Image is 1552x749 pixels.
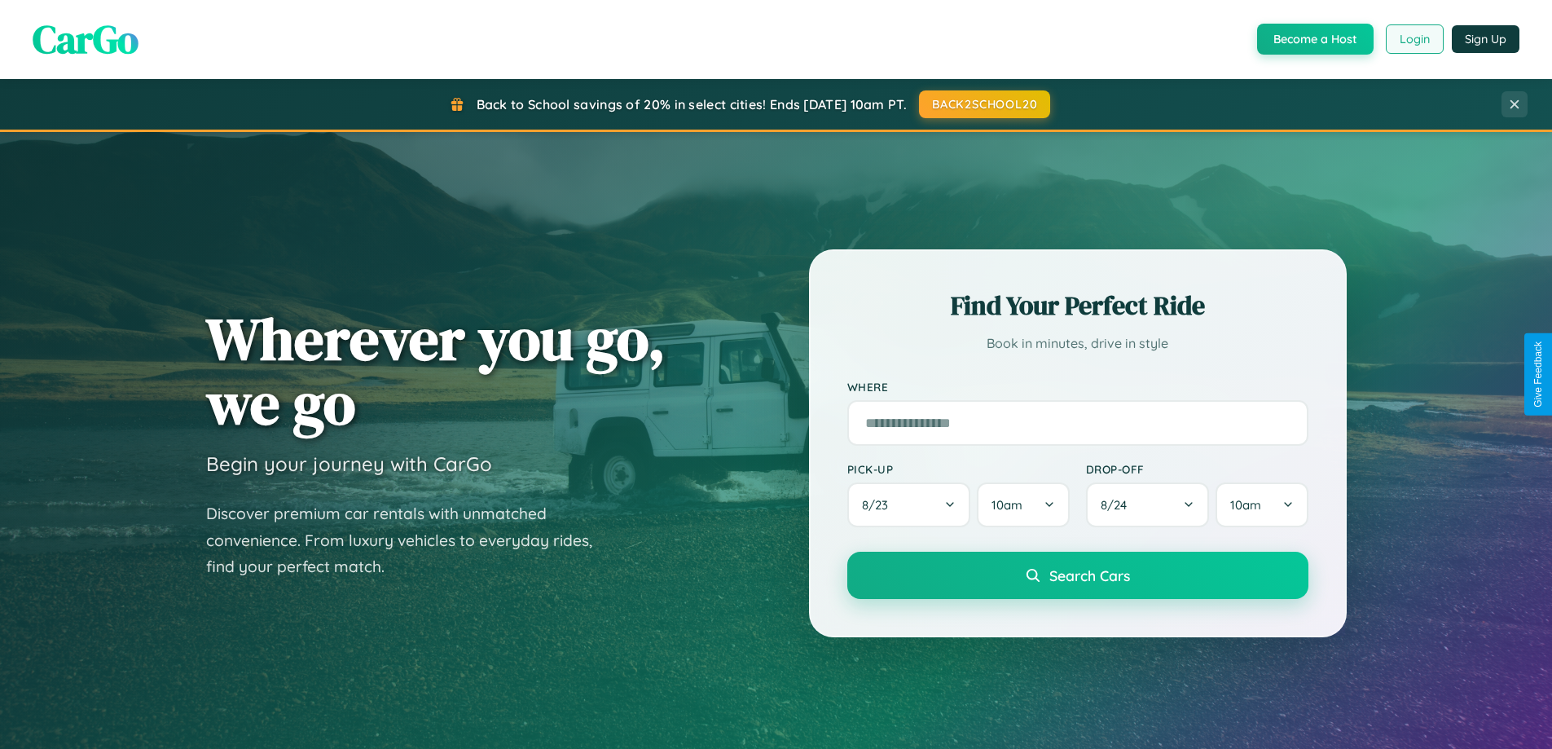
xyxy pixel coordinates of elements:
button: Sign Up [1452,25,1519,53]
h2: Find Your Perfect Ride [847,288,1308,324]
span: Back to School savings of 20% in select cities! Ends [DATE] 10am PT. [477,96,907,112]
button: 8/23 [847,482,971,527]
span: 10am [1230,497,1261,513]
span: 10am [991,497,1022,513]
h3: Begin your journey with CarGo [206,452,492,476]
button: 8/24 [1086,482,1210,527]
span: 8 / 24 [1101,497,1135,513]
button: Become a Host [1257,24,1374,55]
p: Book in minutes, drive in style [847,332,1308,355]
button: BACK2SCHOOL20 [919,90,1050,118]
div: Give Feedback [1532,341,1544,408]
button: 10am [977,482,1069,527]
label: Drop-off [1086,462,1308,476]
span: 8 / 23 [862,497,896,513]
button: 10am [1216,482,1308,527]
span: Search Cars [1049,566,1130,584]
label: Pick-up [847,462,1070,476]
button: Login [1386,24,1444,54]
label: Where [847,380,1308,394]
p: Discover premium car rentals with unmatched convenience. From luxury vehicles to everyday rides, ... [206,500,613,580]
h1: Wherever you go, we go [206,306,666,435]
span: CarGo [33,12,138,66]
button: Search Cars [847,552,1308,599]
